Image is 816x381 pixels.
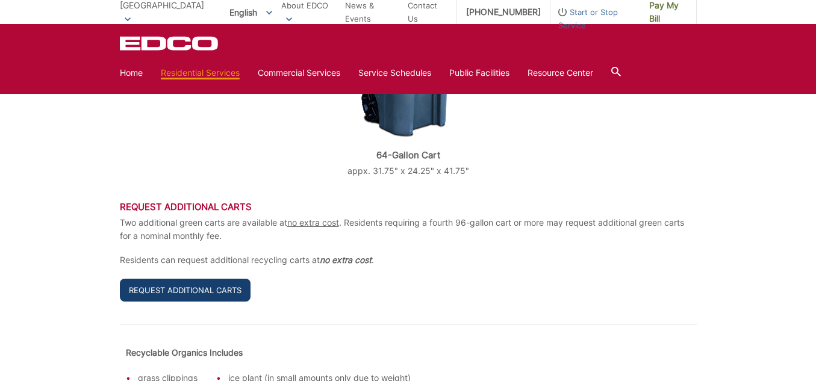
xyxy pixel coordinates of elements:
a: Service Schedules [358,66,431,79]
a: Resource Center [528,66,593,79]
p: 64-Gallon Cart [320,150,497,161]
strong: Recyclable Organics Includes [126,347,243,358]
p: appx. 31.75" x 24.25" x 41.75" [320,164,497,178]
a: EDCD logo. Return to the homepage. [120,36,220,51]
h3: Request Additional Carts [120,202,697,212]
p: Residents can request additional recycling carts at . [120,253,697,267]
a: Residential Services [161,66,240,79]
u: no extra cost [287,217,339,228]
strong: no extra cost [320,255,372,265]
span: English [220,2,281,22]
a: Request Additional Carts [120,279,251,302]
a: Public Facilities [449,66,509,79]
p: Two additional green carts are available at . Residents requiring a fourth 96-gallon cart or more... [120,216,697,243]
a: Commercial Services [258,66,340,79]
a: Home [120,66,143,79]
